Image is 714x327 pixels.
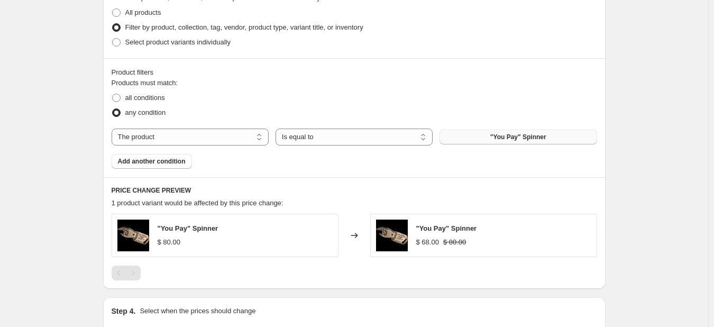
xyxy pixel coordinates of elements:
span: All products [125,8,161,16]
span: "You Pay" Spinner [416,224,477,232]
strike: $ 80.00 [443,237,466,248]
span: Select product variants individually [125,38,231,46]
button: "You Pay" Spinner [440,130,597,144]
span: Products must match: [112,79,178,87]
div: $ 80.00 [158,237,180,248]
h2: Step 4. [112,306,136,316]
span: 1 product variant would be affected by this price change: [112,199,283,207]
button: Add another condition [112,154,192,169]
div: Product filters [112,67,597,78]
h6: PRICE CHANGE PREVIEW [112,186,597,195]
span: Add another condition [118,157,186,166]
span: Filter by product, collection, tag, vendor, product type, variant title, or inventory [125,23,363,31]
nav: Pagination [112,266,141,280]
div: $ 68.00 [416,237,439,248]
span: "You Pay" Spinner [158,224,218,232]
span: all conditions [125,94,165,102]
span: "You Pay" Spinner [490,133,546,141]
img: Deeganspinnergift_2_80x.jpg [117,220,149,251]
p: Select when the prices should change [140,306,255,316]
span: any condition [125,108,166,116]
img: Deeganspinnergift_2_80x.jpg [376,220,408,251]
